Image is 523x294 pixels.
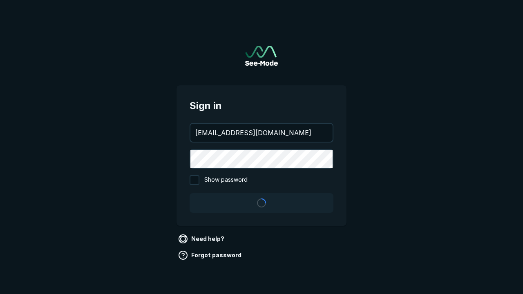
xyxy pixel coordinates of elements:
a: Forgot password [177,249,245,262]
img: See-Mode Logo [245,46,278,66]
span: Show password [204,175,248,185]
a: Need help? [177,232,228,245]
input: your@email.com [190,124,333,142]
a: Go to sign in [245,46,278,66]
span: Sign in [190,98,333,113]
